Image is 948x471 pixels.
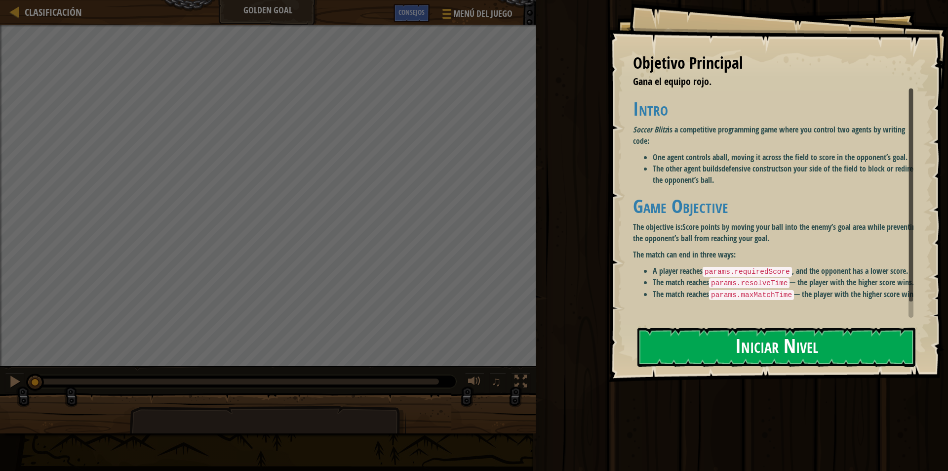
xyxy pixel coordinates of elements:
[653,289,921,300] li: The match reaches — the player with the higher score wins.
[621,75,911,89] li: Gana el equipo rojo.
[465,373,484,393] button: Ajustar volúmen
[489,373,506,393] button: ♫
[637,328,915,367] button: Iniciar Nivel
[633,75,711,88] span: Gana el equipo rojo.
[434,4,518,27] button: Menú del Juego
[653,277,921,289] li: The match reaches — the player with the higher score wins.
[511,373,531,393] button: Alterna pantalla completa.
[633,124,668,135] em: Soccer Blitz
[653,265,921,277] li: A player reaches , and the opponent has a lower score.
[716,152,727,163] strong: ball
[633,52,913,75] div: Objetivo Principal
[633,124,921,147] p: is a competitive programming game where you control two agents by writing code:
[721,163,784,174] strong: defensive constructs
[633,221,921,244] p: The objective is:
[633,98,921,119] h1: Intro
[453,7,513,20] span: Menú del Juego
[633,196,921,216] h1: Game Objective
[653,152,921,163] li: One agent controls a , moving it across the field to score in the opponent’s goal.
[20,5,82,19] a: Clasificación
[633,221,919,244] strong: Score points by moving your ball into the enemy’s goal area while preventing the opponent’s ball ...
[25,5,82,19] span: Clasificación
[709,290,794,300] code: params.maxMatchTime
[709,278,790,288] code: params.resolveTime
[398,7,425,17] span: Consejos
[491,374,501,389] span: ♫
[653,163,921,186] li: The other agent builds on your side of the field to block or redirect the opponent’s ball.
[703,267,792,277] code: params.requiredScore
[5,373,25,393] button: Ctrl + P: Pause
[633,249,921,260] p: The match can end in three ways:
